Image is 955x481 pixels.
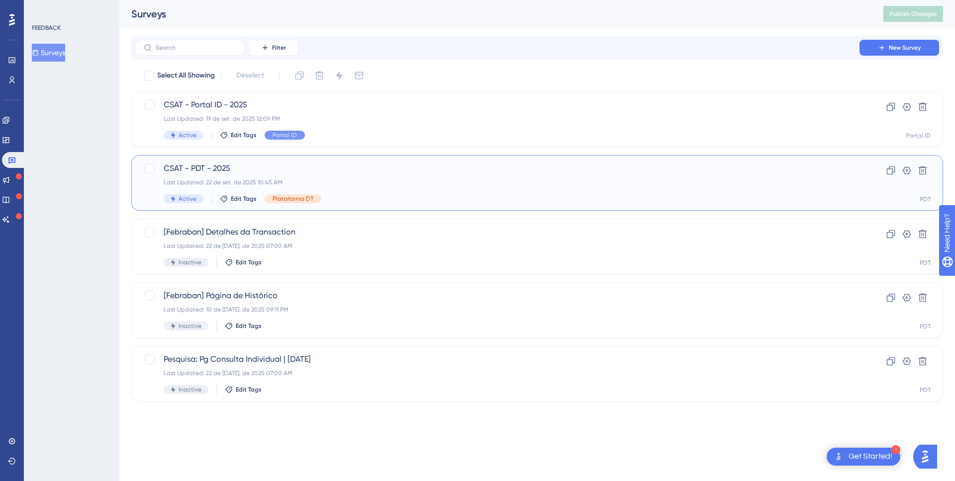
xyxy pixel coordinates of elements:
[164,242,831,250] div: Last Updated: 22 de [DATE]. de 2025 07:00 AM
[920,386,931,394] div: PDT
[164,99,831,111] span: CSAT - Portal ID - 2025
[920,195,931,203] div: PDT
[920,322,931,330] div: PDT
[131,7,859,21] div: Surveys
[164,290,831,302] span: [Febraban] Página de Histórico
[164,369,831,377] div: Last Updated: 22 de [DATE]. de 2025 07:00 AM
[23,2,62,14] span: Need Help?
[249,40,298,56] button: Filter
[891,445,900,454] div: 1
[220,195,257,203] button: Edit Tags
[179,131,196,139] span: Active
[225,386,262,394] button: Edit Tags
[164,226,831,238] span: [Febraban] Detalhes da Transaction
[231,195,257,203] span: Edit Tags
[227,67,273,84] button: Deselect
[236,70,264,81] span: Deselect
[231,131,257,139] span: Edit Tags
[889,44,921,52] span: New Survey
[859,40,939,56] button: New Survey
[883,6,943,22] button: Publish Changes
[920,259,931,267] div: PDT
[157,70,215,81] span: Select All Showing
[236,322,262,330] span: Edit Tags
[273,131,297,139] span: Portal ID
[220,131,257,139] button: Edit Tags
[179,195,196,203] span: Active
[236,386,262,394] span: Edit Tags
[179,322,201,330] span: Inactive
[156,44,236,51] input: Search
[906,132,931,140] div: Portal ID
[236,258,262,266] span: Edit Tags
[849,451,892,462] div: Get Started!
[827,448,900,466] div: Open Get Started! checklist, remaining modules: 1
[32,24,61,32] div: FEEDBACK
[164,115,831,123] div: Last Updated: 19 de set. de 2025 12:09 PM
[889,10,937,18] span: Publish Changes
[273,195,313,203] span: Plataforma DT
[833,451,845,463] img: launcher-image-alternative-text
[179,258,201,266] span: Inactive
[164,353,831,365] span: Pesquisa: Pg Consulta Individual | [DATE]
[225,258,262,266] button: Edit Tags
[164,178,831,186] div: Last Updated: 22 de set. de 2025 10:45 AM
[164,162,831,174] span: CSAT - PDT - 2025
[179,386,201,394] span: Inactive
[272,44,286,52] span: Filter
[32,44,65,62] button: Surveys
[225,322,262,330] button: Edit Tags
[913,442,943,472] iframe: UserGuiding AI Assistant Launcher
[164,306,831,314] div: Last Updated: 10 de [DATE]. de 2025 09:11 PM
